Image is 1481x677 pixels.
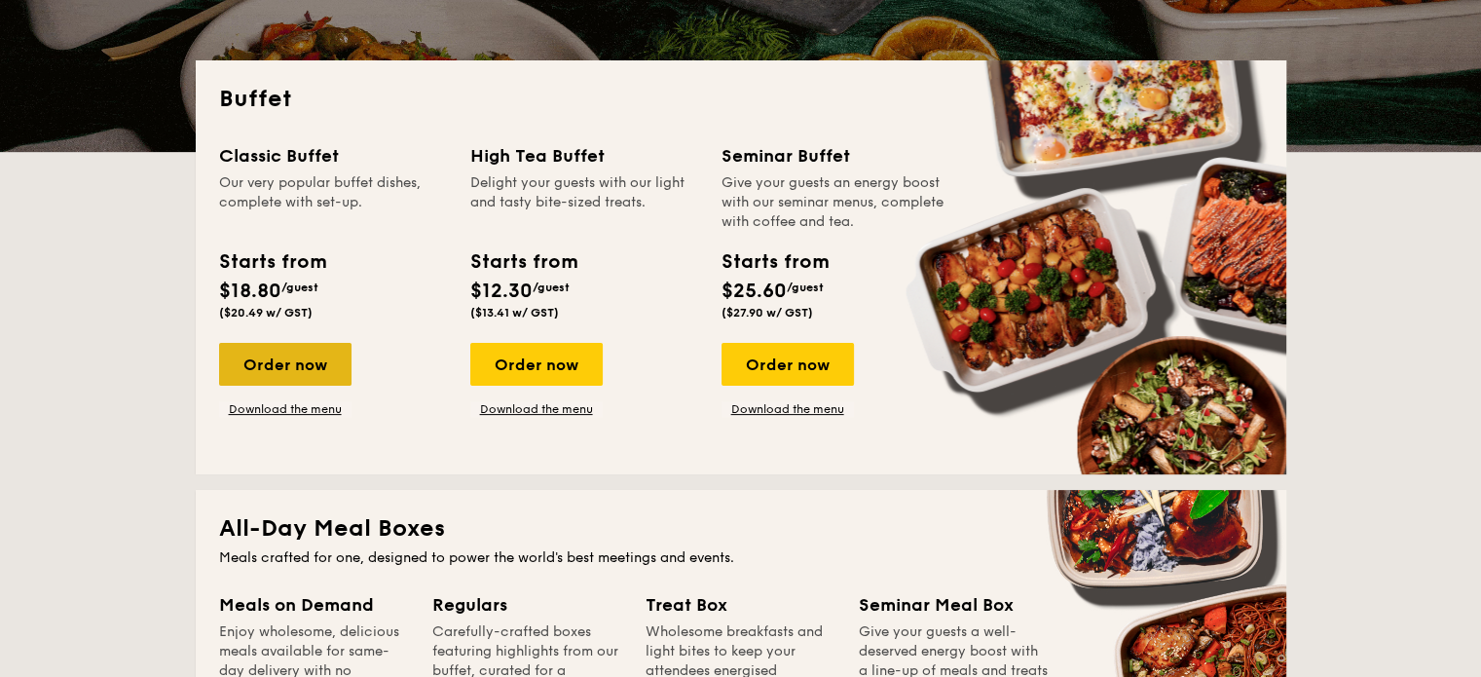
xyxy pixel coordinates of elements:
[432,591,622,619] div: Regulars
[722,247,828,277] div: Starts from
[722,306,813,320] span: ($27.90 w/ GST)
[219,591,409,619] div: Meals on Demand
[219,513,1263,545] h2: All-Day Meal Boxes
[219,548,1263,568] div: Meals crafted for one, designed to power the world's best meetings and events.
[470,401,603,417] a: Download the menu
[219,142,447,169] div: Classic Buffet
[470,247,576,277] div: Starts from
[281,281,318,294] span: /guest
[219,247,325,277] div: Starts from
[219,280,281,303] span: $18.80
[219,84,1263,115] h2: Buffet
[470,306,559,320] span: ($13.41 w/ GST)
[722,173,949,232] div: Give your guests an energy boost with our seminar menus, complete with coffee and tea.
[646,591,835,619] div: Treat Box
[219,401,352,417] a: Download the menu
[219,306,313,320] span: ($20.49 w/ GST)
[859,591,1049,619] div: Seminar Meal Box
[533,281,570,294] span: /guest
[787,281,824,294] span: /guest
[722,343,854,386] div: Order now
[470,343,603,386] div: Order now
[722,280,787,303] span: $25.60
[470,173,698,232] div: Delight your guests with our light and tasty bite-sized treats.
[722,142,949,169] div: Seminar Buffet
[219,173,447,232] div: Our very popular buffet dishes, complete with set-up.
[722,401,854,417] a: Download the menu
[470,142,698,169] div: High Tea Buffet
[470,280,533,303] span: $12.30
[219,343,352,386] div: Order now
